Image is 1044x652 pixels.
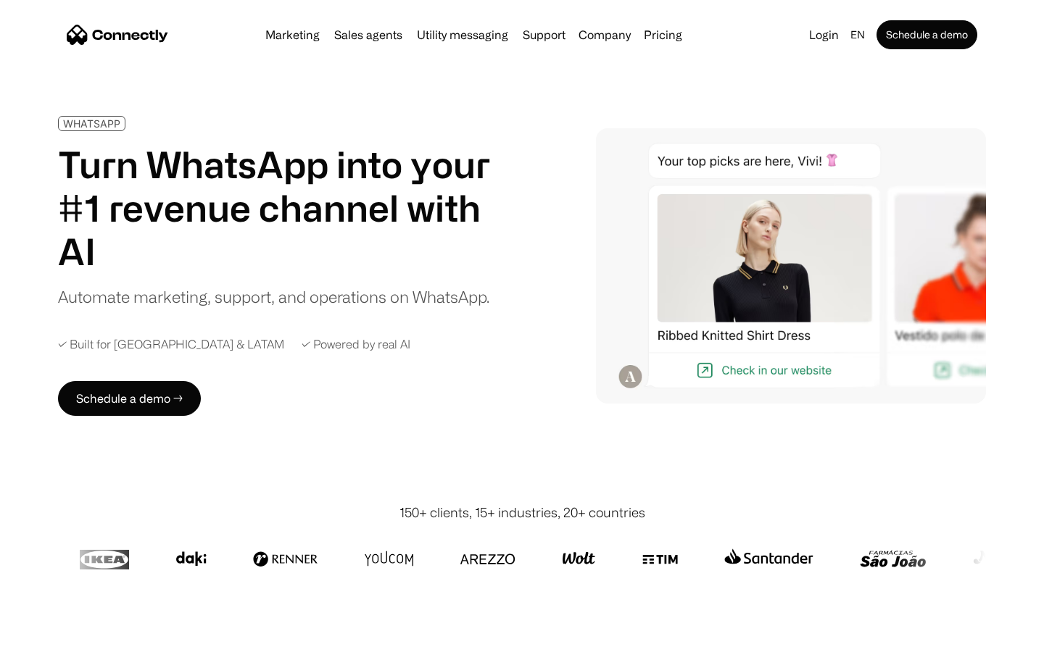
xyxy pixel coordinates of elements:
[411,29,514,41] a: Utility messaging
[302,338,410,351] div: ✓ Powered by real AI
[845,25,874,45] div: en
[803,25,845,45] a: Login
[29,627,87,647] ul: Language list
[574,25,635,45] div: Company
[328,29,408,41] a: Sales agents
[58,381,201,416] a: Schedule a demo →
[517,29,571,41] a: Support
[58,143,507,273] h1: Turn WhatsApp into your #1 revenue channel with AI
[14,625,87,647] aside: Language selected: English
[58,338,284,351] div: ✓ Built for [GEOGRAPHIC_DATA] & LATAM
[67,24,168,46] a: home
[260,29,326,41] a: Marketing
[399,503,645,522] div: 150+ clients, 15+ industries, 20+ countries
[850,25,865,45] div: en
[579,25,631,45] div: Company
[877,20,977,49] a: Schedule a demo
[58,285,489,309] div: Automate marketing, support, and operations on WhatsApp.
[638,29,688,41] a: Pricing
[63,118,120,129] div: WHATSAPP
